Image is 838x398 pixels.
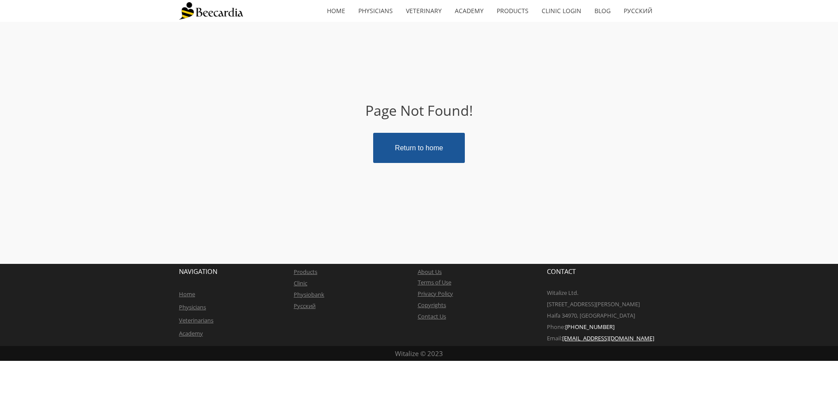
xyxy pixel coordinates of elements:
[588,1,617,21] a: Blog
[395,349,443,358] span: Witalize © 2023
[617,1,659,21] a: Русский
[395,144,443,152] span: Return to home
[179,303,206,311] a: Physicians
[547,289,578,297] span: Witalize Ltd.
[294,302,316,310] a: Русский
[179,290,195,298] a: Home
[294,291,324,298] a: Physiobank
[179,267,217,276] span: NAVIGATION
[179,2,243,20] img: Beecardia
[565,323,615,331] span: [PHONE_NUMBER]
[418,312,446,320] a: Contact Us
[179,329,203,337] a: Academy
[418,268,442,276] a: About Us
[294,268,297,276] a: P
[418,301,446,309] a: Copyrights
[547,267,576,276] span: CONTACT
[547,300,640,308] span: [STREET_ADDRESS][PERSON_NAME]
[294,279,307,287] a: Clinic
[297,268,317,276] a: roducts
[352,1,399,21] a: Physicians
[418,290,453,298] a: Privacy Policy
[320,1,352,21] a: home
[373,133,465,163] a: Return to home
[365,101,473,120] span: Page Not Found!
[562,334,654,342] a: [EMAIL_ADDRESS][DOMAIN_NAME]
[535,1,588,21] a: Clinic Login
[490,1,535,21] a: Products
[547,334,562,342] span: Email:
[179,316,213,324] a: Veterinarians
[399,1,448,21] a: Veterinary
[547,323,565,331] span: Phone:
[547,311,635,319] span: Haifa 34970, [GEOGRAPHIC_DATA]
[448,1,490,21] a: Academy
[418,278,451,286] a: Terms of Use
